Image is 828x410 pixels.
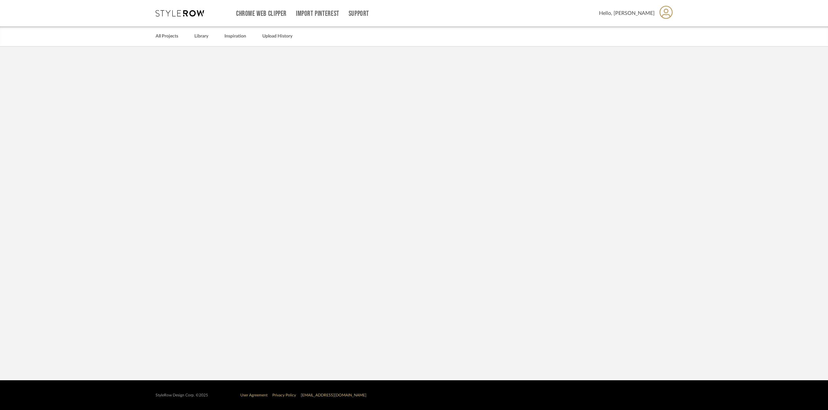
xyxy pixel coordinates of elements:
[301,393,366,397] a: [EMAIL_ADDRESS][DOMAIN_NAME]
[224,32,246,41] a: Inspiration
[272,393,296,397] a: Privacy Policy
[262,32,292,41] a: Upload History
[349,11,369,16] a: Support
[599,9,655,17] span: Hello, [PERSON_NAME]
[194,32,208,41] a: Library
[236,11,287,16] a: Chrome Web Clipper
[296,11,339,16] a: Import Pinterest
[156,32,178,41] a: All Projects
[240,393,267,397] a: User Agreement
[156,393,208,398] div: StyleRow Design Corp. ©2025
